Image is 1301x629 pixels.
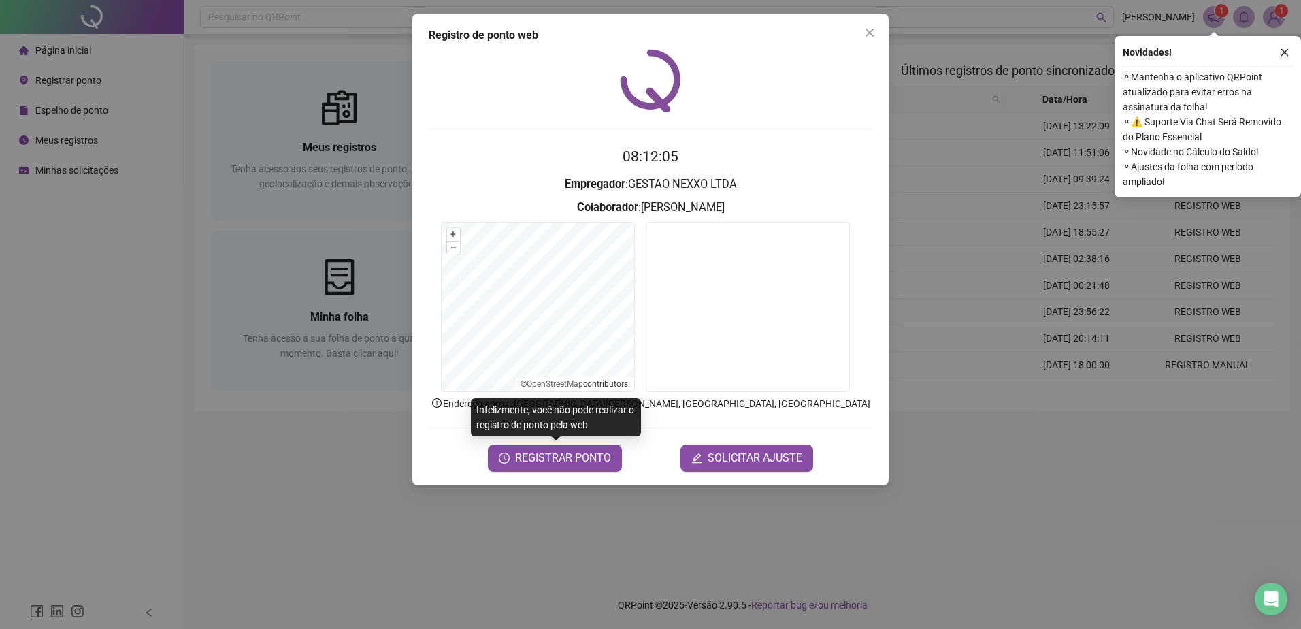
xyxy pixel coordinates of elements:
[431,397,443,409] span: info-circle
[691,453,702,464] span: edit
[1123,159,1293,189] span: ⚬ Ajustes da folha com período ampliado!
[447,242,460,255] button: –
[471,398,641,436] div: Infelizmente, você não pode realizar o registro de ponto pela web
[429,199,872,216] h3: : [PERSON_NAME]
[708,450,802,466] span: SOLICITAR AJUSTE
[429,27,872,44] div: Registro de ponto web
[680,445,813,472] button: editSOLICITAR AJUSTE
[429,176,872,193] h3: : GESTAO NEXXO LTDA
[527,379,583,389] a: OpenStreetMap
[1280,48,1289,57] span: close
[1123,144,1293,159] span: ⚬ Novidade no Cálculo do Saldo!
[620,49,681,112] img: QRPoint
[1255,583,1287,615] div: Open Intercom Messenger
[565,178,625,191] strong: Empregador
[429,396,872,411] p: Endereço aprox. : [GEOGRAPHIC_DATA][PERSON_NAME], [GEOGRAPHIC_DATA], [GEOGRAPHIC_DATA]
[515,450,611,466] span: REGISTRAR PONTO
[499,453,510,464] span: clock-circle
[488,445,622,472] button: REGISTRAR PONTO
[864,27,875,38] span: close
[521,379,630,389] li: © contributors.
[1123,45,1172,60] span: Novidades !
[577,201,638,214] strong: Colaborador
[1123,114,1293,144] span: ⚬ ⚠️ Suporte Via Chat Será Removido do Plano Essencial
[1123,69,1293,114] span: ⚬ Mantenha o aplicativo QRPoint atualizado para evitar erros na assinatura da folha!
[447,228,460,241] button: +
[623,148,678,165] time: 08:12:05
[859,22,880,44] button: Close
